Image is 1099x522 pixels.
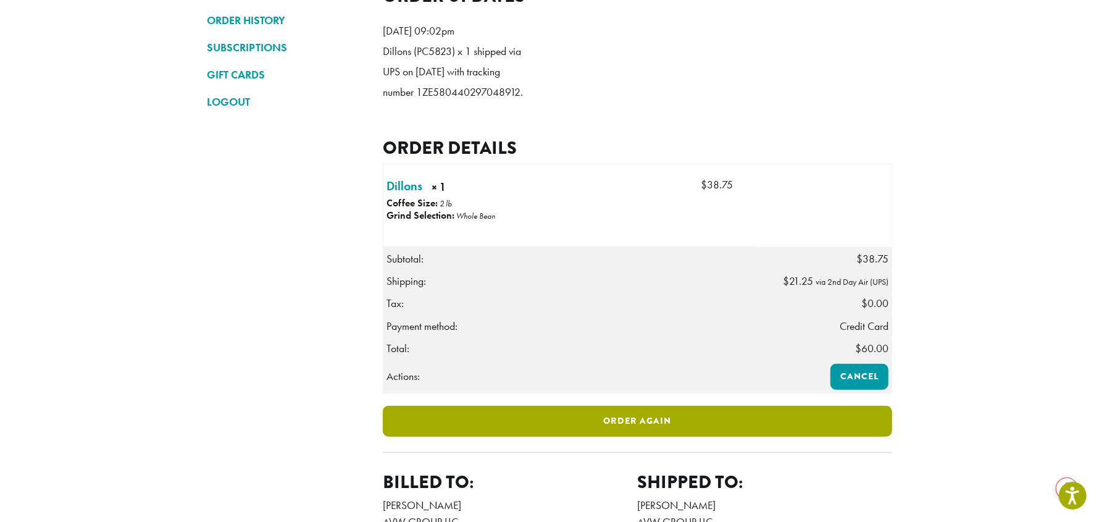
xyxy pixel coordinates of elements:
span: 0.00 [861,297,888,310]
span: $ [856,252,863,266]
th: Subtotal: [383,247,755,270]
span: 60.00 [855,342,888,355]
th: Shipping: [383,270,755,292]
td: Credit Card [755,315,892,337]
h2: Billed to: [383,471,638,493]
h2: Order details [383,137,892,159]
a: LOGOUT [207,91,364,112]
span: $ [701,178,708,192]
a: ORDER HISTORY [207,10,364,31]
small: via 2nd Day Air (UPS) [816,276,888,287]
strong: Coffee Size: [387,196,438,209]
span: $ [861,297,867,310]
span: $ [855,342,861,355]
strong: Grind Selection: [387,209,454,222]
span: $ [783,274,789,288]
h2: Shipped to: [638,471,893,493]
span: 38.75 [856,252,888,266]
a: GIFT CARDS [207,64,364,85]
a: SUBSCRIPTIONS [207,37,364,58]
th: Payment method: [383,315,755,337]
bdi: 38.75 [701,178,733,192]
p: Whole Bean [456,211,495,221]
th: Tax: [383,292,755,314]
p: 2 lb [440,198,452,209]
a: Order again [383,406,892,437]
a: Dillons [387,177,422,195]
p: Dillons (PC5823) x 1 shipped via UPS on [DATE] with tracking number 1ZE580440297048912. [383,41,525,103]
strong: × 1 [432,179,482,198]
th: Actions: [383,360,755,393]
p: [DATE] 09:02pm [383,21,525,41]
th: Total: [383,337,755,360]
a: Cancel order 364828 [830,364,888,390]
span: 21.25 [783,274,813,288]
